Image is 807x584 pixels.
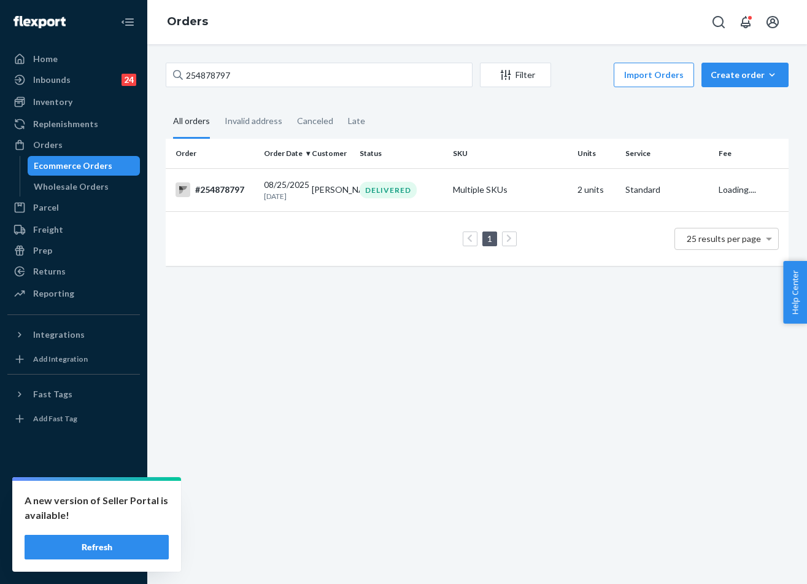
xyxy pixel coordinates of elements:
[33,244,52,257] div: Prep
[28,177,141,197] a: Wholesale Orders
[33,118,98,130] div: Replenishments
[264,179,302,201] div: 08/25/2025
[573,168,620,211] td: 2 units
[33,388,72,400] div: Fast Tags
[360,182,417,198] div: DELIVERED
[7,220,140,239] a: Freight
[33,139,63,151] div: Orders
[166,63,473,87] input: Search orders
[7,262,140,281] a: Returns
[264,191,302,201] p: [DATE]
[25,493,169,523] p: A new version of Seller Portal is available!
[33,96,72,108] div: Inventory
[7,384,140,404] button: Fast Tags
[33,413,77,424] div: Add Fast Tag
[122,74,136,86] div: 24
[448,168,573,211] td: Multiple SKUs
[33,354,88,364] div: Add Integration
[157,4,218,40] ol: breadcrumbs
[701,63,789,87] button: Create order
[7,49,140,69] a: Home
[167,15,208,28] a: Orders
[355,139,448,168] th: Status
[307,168,355,211] td: [PERSON_NAME]
[28,156,141,176] a: Ecommerce Orders
[225,105,282,137] div: Invalid address
[7,92,140,112] a: Inventory
[7,70,140,90] a: Inbounds24
[573,139,620,168] th: Units
[706,10,731,34] button: Open Search Box
[7,241,140,260] a: Prep
[614,63,694,87] button: Import Orders
[7,349,140,369] a: Add Integration
[34,181,109,193] div: Wholesale Orders
[166,139,259,168] th: Order
[7,325,140,345] button: Integrations
[115,10,140,34] button: Close Navigation
[7,114,140,134] a: Replenishments
[173,105,210,139] div: All orders
[7,198,140,217] a: Parcel
[783,261,807,324] button: Help Center
[33,74,71,86] div: Inbounds
[14,16,66,28] img: Flexport logo
[714,139,789,168] th: Fee
[7,550,140,569] button: Give Feedback
[7,135,140,155] a: Orders
[33,201,59,214] div: Parcel
[33,53,58,65] div: Home
[687,233,761,244] span: 25 results per page
[620,139,714,168] th: Service
[176,182,254,197] div: #254878797
[625,184,709,196] p: Standard
[714,168,789,211] td: Loading....
[480,63,551,87] button: Filter
[711,69,779,81] div: Create order
[448,139,573,168] th: SKU
[33,224,63,236] div: Freight
[312,148,350,158] div: Customer
[34,160,112,172] div: Ecommerce Orders
[7,508,140,528] a: Talk to Support
[7,529,140,548] a: Help Center
[297,105,333,137] div: Canceled
[733,10,758,34] button: Open notifications
[7,409,140,429] a: Add Fast Tag
[33,329,85,341] div: Integrations
[760,10,785,34] button: Open account menu
[33,287,74,300] div: Reporting
[259,139,307,168] th: Order Date
[33,265,66,278] div: Returns
[348,105,365,137] div: Late
[25,535,169,559] button: Refresh
[7,284,140,303] a: Reporting
[7,487,140,507] a: Settings
[485,233,495,244] a: Page 1 is your current page
[481,69,550,81] div: Filter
